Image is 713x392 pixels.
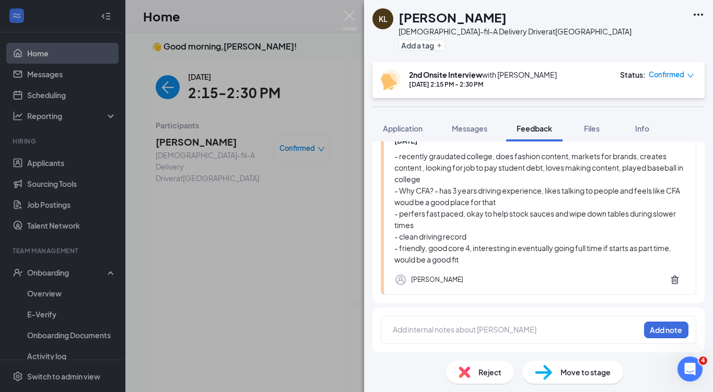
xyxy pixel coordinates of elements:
[399,26,632,37] div: [DEMOGRAPHIC_DATA]-fil-A Delivery Driver at [GEOGRAPHIC_DATA]
[664,269,685,290] button: Trash
[411,275,463,285] div: [PERSON_NAME]
[687,72,694,79] span: down
[670,275,680,285] svg: Trash
[584,124,600,133] span: Files
[677,357,703,382] iframe: Intercom live chat
[383,124,423,133] span: Application
[517,124,552,133] span: Feedback
[478,366,501,378] span: Reject
[399,8,507,26] h1: [PERSON_NAME]
[394,150,685,265] div: - recently graudated college, does fashion content, markets for brands, creates content , looking...
[399,40,445,51] button: PlusAdd a tag
[452,124,487,133] span: Messages
[409,70,482,79] b: 2nd Onsite Interview
[379,14,388,24] div: KL
[635,124,649,133] span: Info
[620,69,646,80] div: Status :
[436,42,442,49] svg: Plus
[644,322,688,338] button: Add note
[649,69,684,80] span: Confirmed
[409,80,557,89] div: [DATE] 2:15 PM - 2:30 PM
[699,357,707,365] span: 4
[409,69,557,80] div: with [PERSON_NAME]
[560,366,611,378] span: Move to stage
[692,8,705,21] svg: Ellipses
[394,274,407,286] svg: Profile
